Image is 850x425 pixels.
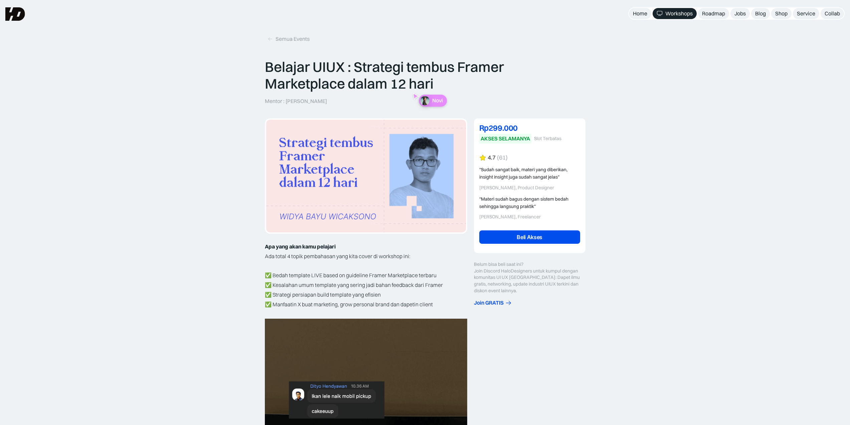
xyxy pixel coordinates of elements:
a: Join GRATIS [474,299,585,306]
div: Slot Terbatas [534,136,561,141]
div: (61) [497,154,508,161]
div: Jobs [734,10,746,17]
p: ‍ [265,309,467,319]
a: Workshops [653,8,697,19]
div: Blog [755,10,766,17]
a: Service [793,8,819,19]
a: Jobs [730,8,750,19]
a: Shop [771,8,792,19]
div: Collab [825,10,840,17]
p: Ada total 4 topik pembahasan yang kita cover di workshop ini: [265,251,467,261]
div: "Sudah sangat baik, materi yang diberikan, insight insight juga sudah sangat jelas" [479,166,580,181]
div: "Materi sudah bagus dengan sistem bedah sehingga langsung praktik" [479,195,580,210]
div: Service [797,10,815,17]
p: Novi [432,97,443,104]
div: Rp299.000 [479,124,580,132]
div: [PERSON_NAME], Product Designer [479,185,580,191]
strong: Apa yang akan kamu pelajari [265,243,336,250]
div: Join GRATIS [474,299,504,306]
p: Mentor : [PERSON_NAME] [265,98,327,105]
div: Home [633,10,647,17]
div: Roadmap [702,10,725,17]
p: ✅ Bedah template LIVE based on guideline Framer Marketplace terbaru ✅ Kesalahan umum template yan... [265,261,467,309]
div: Belum bisa beli saat ini? Join Discord HaloDesigners untuk kumpul dengan komunitas UI UX [GEOGRAP... [474,261,585,294]
p: Belajar UIUX : Strategi tembus Framer Marketplace dalam 12 hari [265,59,585,92]
div: Workshops [665,10,693,17]
div: [PERSON_NAME], Freelancer [479,214,580,220]
a: Roadmap [698,8,729,19]
div: AKSES SELAMANYA [481,135,530,142]
a: Blog [751,8,770,19]
a: Semua Events [265,33,312,44]
a: Home [629,8,651,19]
div: Shop [775,10,788,17]
a: Beli Akses [479,230,580,244]
div: Semua Events [276,35,310,42]
a: Collab [821,8,844,19]
div: 4.7 [488,154,496,161]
